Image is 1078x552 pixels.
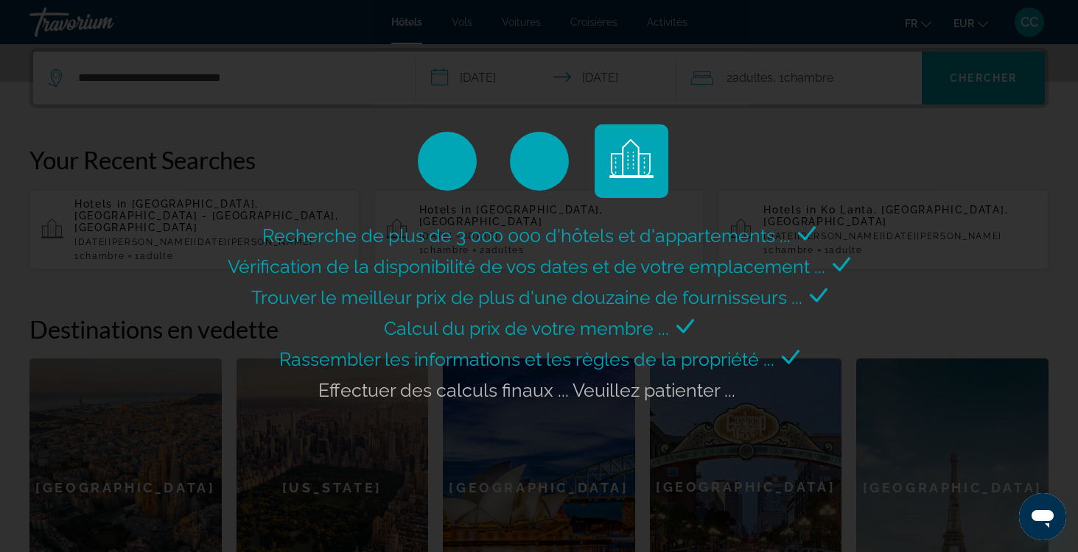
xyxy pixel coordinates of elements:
iframe: Bouton de lancement de la fenêtre de messagerie [1019,493,1066,540]
span: Trouver le meilleur prix de plus d'une douzaine de fournisseurs ... [251,286,802,308]
span: Vérification de la disponibilité de vos dates et de votre emplacement ... [228,255,825,277]
span: Calcul du prix de votre membre ... [384,317,669,339]
span: Rassembler les informations et les règles de la propriété ... [279,348,774,370]
span: Recherche de plus de 3 000 000 d'hôtels et d'appartements ... [262,224,791,247]
span: Effectuer des calculs finaux ... Veuillez patienter ... [318,379,735,401]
